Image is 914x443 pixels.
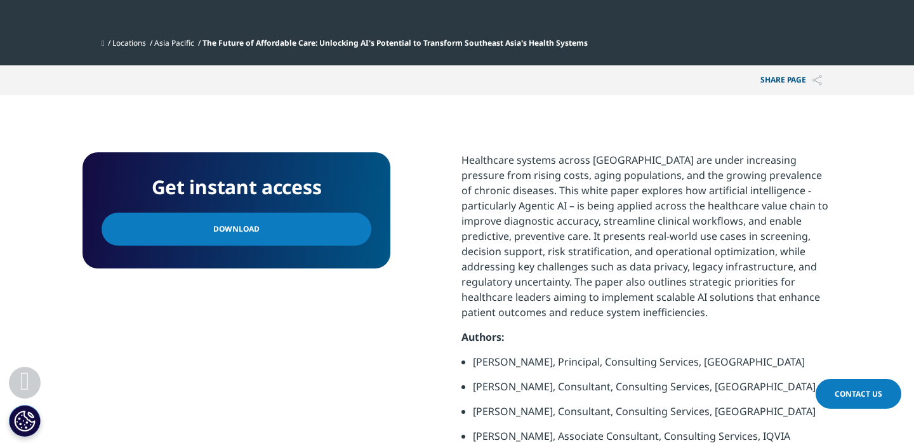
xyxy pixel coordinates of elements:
span: The Future of Affordable Care: Unlocking AI's Potential to Transform Southeast Asia's Health Systems [202,37,588,48]
button: Share PAGEShare PAGE [751,65,831,95]
img: Share PAGE [812,75,822,86]
p: Healthcare systems across [GEOGRAPHIC_DATA] are under increasing pressure from rising costs, agin... [461,152,831,329]
li: [PERSON_NAME], Consultant, Consulting Services, [GEOGRAPHIC_DATA] [473,379,831,404]
a: Contact Us [816,379,901,409]
li: [PERSON_NAME], Consultant, Consulting Services, [GEOGRAPHIC_DATA] [473,404,831,428]
span: Download [213,222,260,236]
a: Asia Pacific [154,37,194,48]
a: Locations [112,37,146,48]
a: Download [102,213,371,246]
p: Share PAGE [751,65,831,95]
button: Cookies Settings [9,405,41,437]
li: [PERSON_NAME], Principal, Consulting Services, [GEOGRAPHIC_DATA] [473,354,831,379]
strong: Authors: [461,330,505,344]
span: Contact Us [835,388,882,399]
h4: Get instant access [102,171,371,203]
